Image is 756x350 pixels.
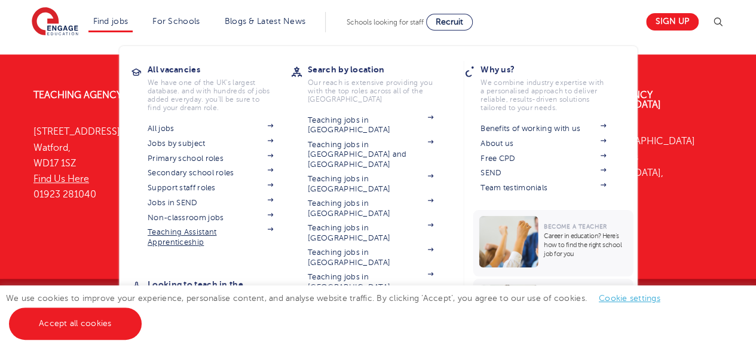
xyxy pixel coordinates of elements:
a: Teaching Assistant Apprenticeship [148,227,273,247]
a: Jobs by subject [148,139,273,148]
a: Teaching jobs in [GEOGRAPHIC_DATA] [308,248,433,267]
h3: Why us? [480,61,624,78]
h3: Search by location [308,61,451,78]
a: About us [480,139,606,148]
a: Secondary school roles [148,168,273,178]
a: Team testimonials [480,183,606,193]
a: All vacanciesWe have one of the UK's largest database. and with hundreds of jobs added everyday. ... [148,61,291,112]
a: Primary school roles [148,154,273,163]
a: Support staff roles [148,183,273,193]
a: Benefits of working with us [480,124,606,133]
a: Find jobs [93,17,128,26]
a: Teaching jobs in [GEOGRAPHIC_DATA] [308,115,433,135]
p: Career in education? Here’s how to find the right school job for you [544,232,627,258]
span: Schools looking for staff [347,18,424,26]
span: Recruit [436,17,463,26]
a: Teaching jobs in [GEOGRAPHIC_DATA] [308,223,433,243]
a: For Schools [152,17,200,26]
a: Find Us Here [33,174,89,184]
a: Why us?We combine industry expertise with a personalised approach to deliver reliable, results-dr... [480,61,624,112]
a: SEND [480,168,606,178]
a: Free CPD [480,154,606,163]
img: Engage Education [32,7,78,37]
span: We use cookies to improve your experience, personalise content, and analyse website traffic. By c... [6,294,672,328]
a: Teaching Agency Watford [33,90,170,101]
a: Teaching jobs in [GEOGRAPHIC_DATA] and [GEOGRAPHIC_DATA] [308,140,433,169]
a: All jobs [148,124,273,133]
a: Teaching jobs in [GEOGRAPHIC_DATA] [308,199,433,218]
a: Non-classroom jobs [148,213,273,223]
a: Cookie settings [599,294,660,303]
a: Teaching jobs in [GEOGRAPHIC_DATA] [308,174,433,194]
a: Recruit [426,14,473,31]
a: Jobs in SEND [148,198,273,208]
a: Become a TeacherCareer in education? Here’s how to find the right school job for you [473,210,636,276]
p: Our reach is extensive providing you with the top roles across all of the [GEOGRAPHIC_DATA] [308,78,433,104]
span: Become a Teacher [544,223,607,230]
p: We have one of the UK's largest database. and with hundreds of jobs added everyday. you'll be sur... [148,78,273,112]
a: Teaching jobs in [GEOGRAPHIC_DATA] [308,272,433,292]
a: Accept all cookies [9,308,142,340]
h3: All vacancies [148,61,291,78]
a: Blogs & Latest News [225,17,306,26]
p: We combine industry expertise with a personalised approach to deliver reliable, results-driven so... [480,78,606,112]
h3: Looking to teach in the [GEOGRAPHIC_DATA]? [148,276,291,309]
a: Become a Teacher6 Teacher Interview Tips [473,279,636,342]
a: Search by locationOur reach is extensive providing you with the top roles across all of the [GEOG... [308,61,451,104]
a: Sign up [646,13,699,31]
p: [STREET_ADDRESS] Watford, WD17 1SZ 01923 281040 [33,124,192,202]
p: Floor 1, [GEOGRAPHIC_DATA] 155-157 Minories [GEOGRAPHIC_DATA], EC3N 1LJ 0333 150 8020 [564,133,723,228]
